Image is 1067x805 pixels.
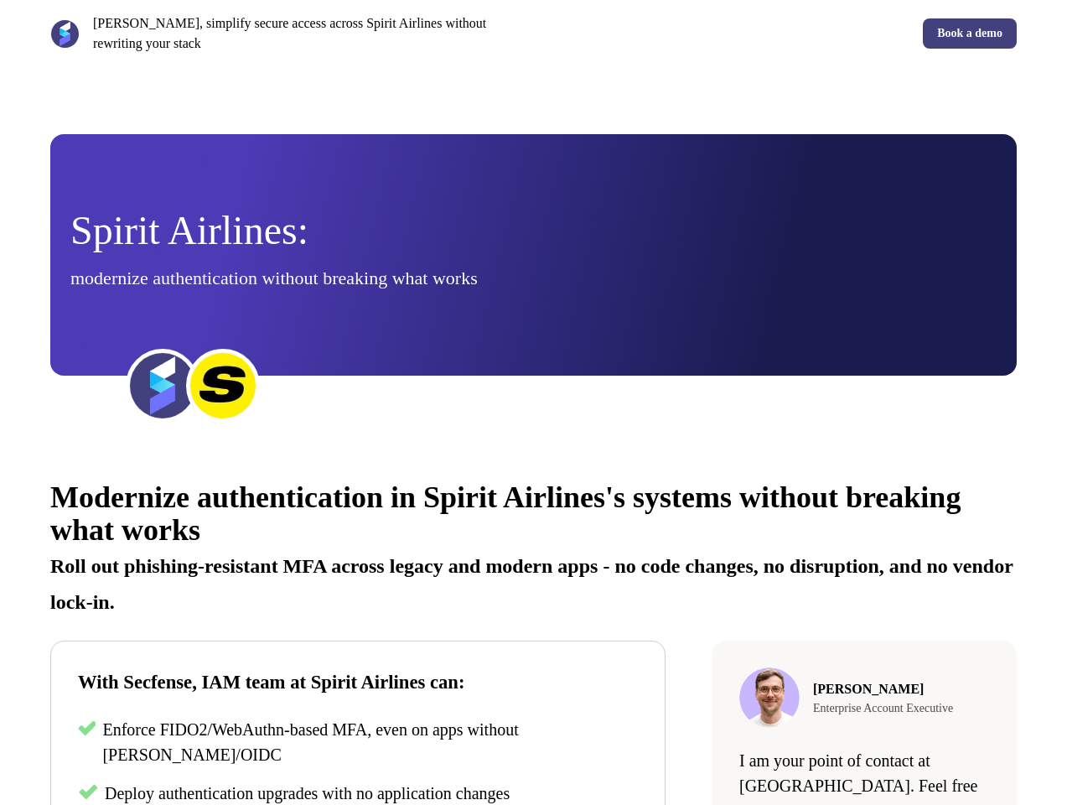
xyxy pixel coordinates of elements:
[102,720,518,764] span: Enforce FIDO2/WebAuthn-based MFA, even on apps without [PERSON_NAME]/OIDC
[50,555,1013,613] span: Roll out phishing-resistant MFA across legacy and modern apps - no code changes, no disruption, a...
[70,267,478,288] span: modernize authentication without breaking what works
[813,699,953,717] p: Enterprise Account Executive
[70,208,308,252] span: Spirit Airlines:
[78,672,464,693] span: With Secfense, IAM team at Spirit Airlines can:
[93,13,527,54] p: [PERSON_NAME], simplify secure access across Spirit Airlines without rewriting your stack
[923,18,1017,49] a: Book a demo
[813,679,953,699] p: [PERSON_NAME]
[105,784,510,802] span: Deploy authentication upgrades with no application changes
[50,134,1017,376] a: Spirit Airlines:modernize authentication without breaking what works
[50,480,961,547] span: Modernize authentication in Spirit Airlines's systems without breaking what works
